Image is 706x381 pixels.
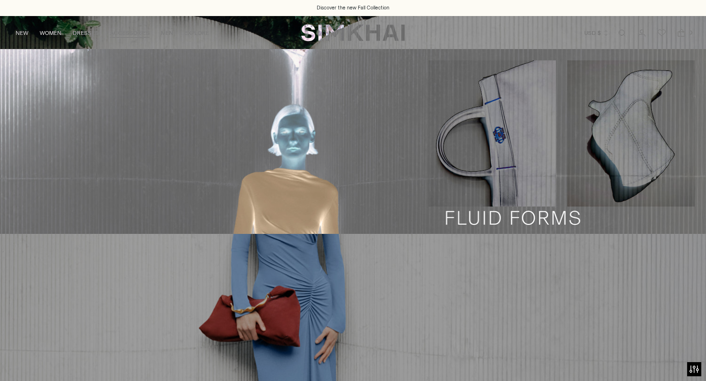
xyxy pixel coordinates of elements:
a: Wishlist [652,24,671,42]
button: USD $ [584,23,609,43]
a: WOMEN [40,23,61,43]
a: DRESSES [73,23,99,43]
a: ACCESSORIES [110,23,150,43]
a: SIMKHAI [301,24,405,42]
a: Discover the new Fall Collection [317,4,389,12]
span: 0 [686,28,695,37]
a: MEN [161,23,173,43]
a: NEW [16,23,28,43]
a: Open search modal [613,24,631,42]
a: Go to the account page [632,24,651,42]
a: Open cart modal [672,24,691,42]
a: EXPLORE [185,23,209,43]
